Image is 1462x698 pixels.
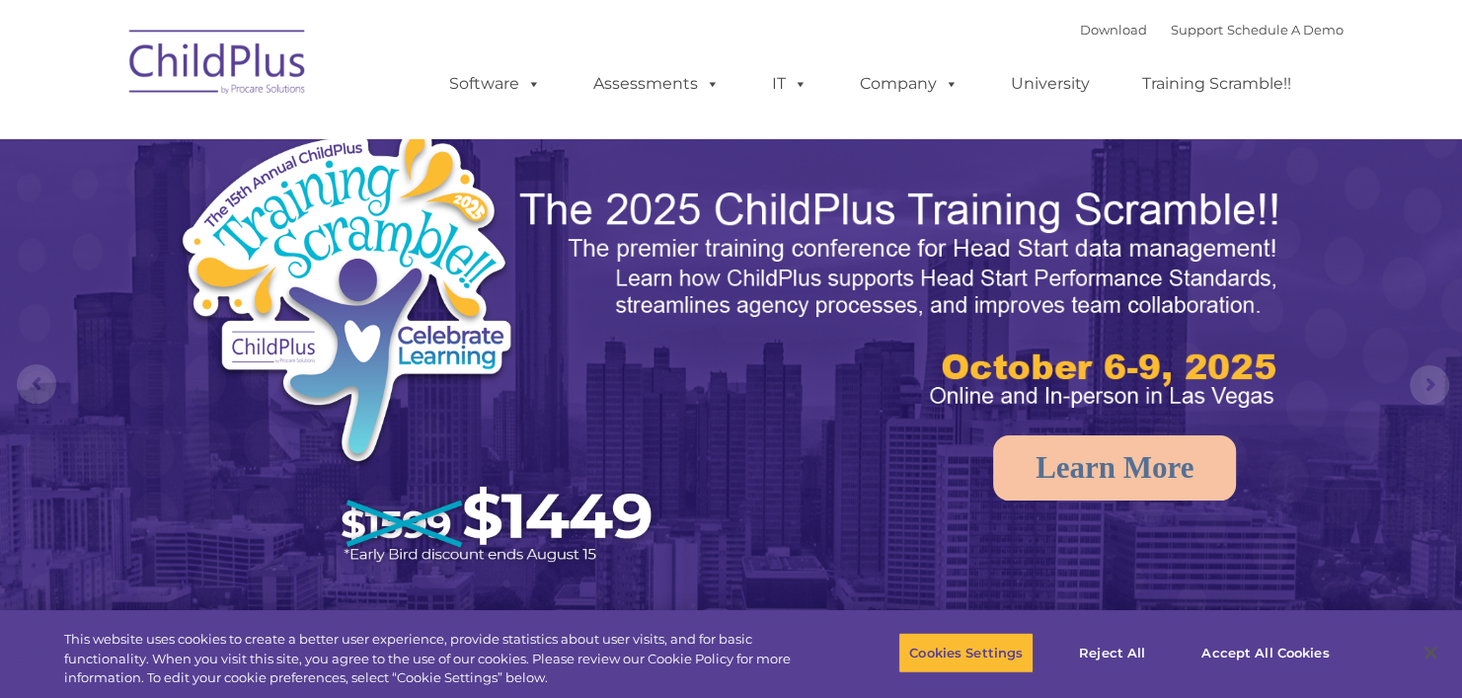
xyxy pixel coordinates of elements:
button: Cookies Settings [898,632,1034,673]
a: University [991,64,1110,104]
a: Learn More [993,435,1236,501]
button: Accept All Cookies [1191,632,1340,673]
button: Close [1409,631,1452,674]
a: Assessments [574,64,739,104]
div: This website uses cookies to create a better user experience, provide statistics about user visit... [64,630,805,688]
a: Training Scramble!! [1122,64,1311,104]
button: Reject All [1050,632,1174,673]
span: Phone number [274,211,358,226]
a: Schedule A Demo [1227,22,1344,38]
a: Support [1171,22,1223,38]
a: Download [1080,22,1147,38]
a: Company [840,64,978,104]
span: Last name [274,130,335,145]
font: | [1080,22,1344,38]
a: IT [752,64,827,104]
img: ChildPlus by Procare Solutions [119,16,317,115]
a: Software [429,64,561,104]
